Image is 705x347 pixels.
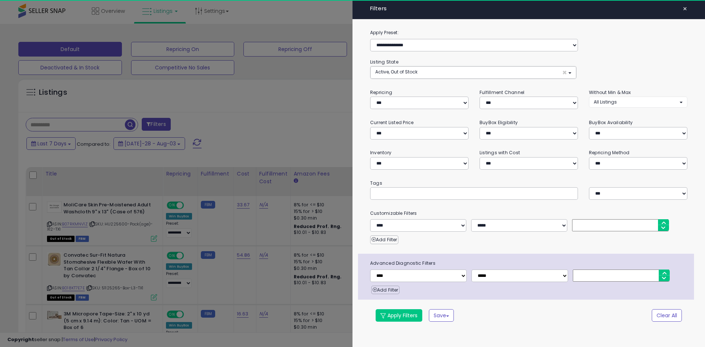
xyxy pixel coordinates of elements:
label: Apply Preset: [365,29,693,37]
small: BuyBox Eligibility [480,119,518,126]
button: × [680,4,690,14]
small: Repricing [370,89,392,95]
span: Advanced Diagnostic Filters [365,259,694,267]
small: Customizable Filters [365,209,693,217]
button: Add Filter [370,235,398,244]
small: BuyBox Availability [589,119,633,126]
button: Apply Filters [376,309,422,322]
span: × [683,4,687,14]
small: Tags [365,179,693,187]
span: All Listings [594,99,617,105]
button: Add Filter [371,286,399,294]
button: Save [429,309,454,322]
h4: Filters [370,6,687,12]
small: Without Min & Max [589,89,631,95]
span: × [562,69,567,76]
small: Listing State [370,59,398,65]
button: Clear All [652,309,682,322]
small: Fulfillment Channel [480,89,524,95]
small: Current Listed Price [370,119,413,126]
button: All Listings [589,97,687,107]
button: Active, Out of Stock × [370,66,576,79]
small: Repricing Method [589,149,630,156]
small: Inventory [370,149,391,156]
span: Active, Out of Stock [375,69,417,75]
small: Listings with Cost [480,149,520,156]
